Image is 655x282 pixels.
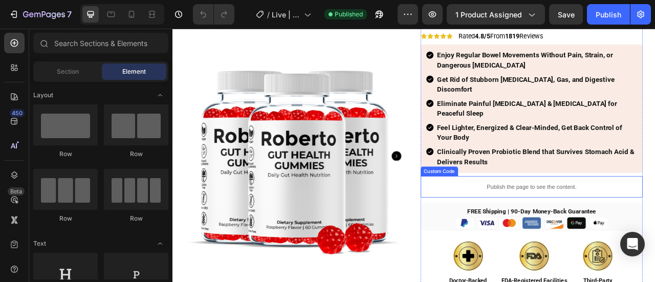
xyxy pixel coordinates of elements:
strong: Enjoy Regular Bowel Movements Without Pain, Strain, or Dangerous [MEDICAL_DATA] [336,28,560,51]
span: / [267,9,270,20]
button: Publish [587,4,630,25]
div: Beta [8,187,25,196]
button: Carousel Next Arrow [278,156,291,168]
span: Element [122,67,146,76]
strong: 1819 [423,4,441,14]
span: Published [335,10,363,19]
input: Search Sections & Elements [33,33,168,53]
span: Toggle open [152,87,168,103]
div: Row [33,214,98,223]
button: 7 [4,4,76,25]
p: 7 [67,8,72,20]
strong: Eliminate Painful [MEDICAL_DATA] & [MEDICAL_DATA] for Peaceful Sleep [336,90,565,113]
div: Custom Code [317,177,361,186]
span: Toggle open [152,235,168,252]
img: gempages_545042197993489537-484c869d-8d8f-4a68-aa4a-e963f9fd94f7.png [359,240,554,254]
strong: Feel Lighter, Energized & Clear-Minded, Get Back Control of Your Body [336,120,572,143]
span: Live | GHG | Product Page | A2 | Constipation & [MEDICAL_DATA] | 3 5 1 Packs | [DATE] [272,9,300,20]
button: 1 product assigned [447,4,545,25]
div: Undo/Redo [193,4,234,25]
iframe: Design area [172,29,655,282]
div: Row [33,149,98,159]
strong: Get Rid of Stubborn [MEDICAL_DATA], Gas, and Digestive Discomfort [336,59,562,82]
p: Rated From Reviews [363,4,597,14]
div: Open Intercom Messenger [620,232,645,256]
strong: Clinically Proven Probiotic Blend that Survives Stomach Acid & Delivers Results [336,151,587,174]
button: Save [549,4,583,25]
strong: FREE Shipping | 90-Day Money-Back Guarantee [375,228,538,237]
div: 450 [10,109,25,117]
span: Layout [33,91,53,100]
div: Row [104,214,168,223]
strong: 4.8/5 [384,4,404,14]
span: Section [57,67,79,76]
div: Publish [596,9,621,20]
span: 1 product assigned [455,9,522,20]
p: Publish the page to see the content. [315,196,598,206]
div: Row [104,149,168,159]
span: Save [558,10,575,19]
span: Text [33,239,46,248]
